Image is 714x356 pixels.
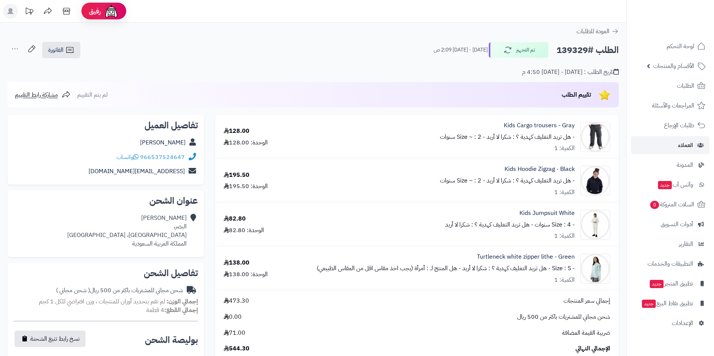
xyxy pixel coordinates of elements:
[631,314,710,332] a: الإعدادات
[477,253,575,261] a: Turtleneck white zipper lithe - Green
[224,127,249,135] div: 128.00
[677,160,693,170] span: المدونة
[642,300,656,308] span: جديد
[224,297,249,305] span: 473.30
[15,90,58,99] span: مشاركة رابط التقييم
[575,344,610,353] span: الإجمالي النهائي
[434,46,488,54] small: [DATE] - [DATE] 2:09 ص
[631,116,710,134] a: طلبات الإرجاع
[650,201,659,209] span: 0
[224,344,249,353] span: 544.30
[631,97,710,115] a: المراجعات والأسئلة
[631,196,710,213] a: السلات المتروكة0
[679,239,693,249] span: التقارير
[661,219,693,229] span: أدوات التسويق
[631,136,710,154] a: العملاء
[562,90,591,99] span: تقييم الطلب
[522,68,619,76] div: تاريخ الطلب : [DATE] - [DATE] 4:50 م
[317,264,461,273] small: - هل المنتج لــ : أمرأة (يجب اخذ مقاس اقل من المقاس الطبيعي)
[631,294,710,312] a: تطبيق نقاط البيعجديد
[15,331,86,347] button: نسخ رابط تتبع الشحنة
[657,179,693,190] span: وآتس آب
[631,176,710,194] a: وآتس آبجديد
[104,4,119,19] img: ai-face.png
[167,297,198,306] strong: إجمالي الوزن:
[667,41,694,51] span: لوحة التحكم
[13,121,198,130] h2: تفاصيل العميل
[652,100,694,111] span: المراجعات والأسئلة
[631,255,710,273] a: التطبيقات والخدمات
[649,278,693,289] span: تطبيق المتجر
[664,120,694,131] span: طلبات الإرجاع
[562,329,610,337] span: ضريبة القيمة المضافة
[631,156,710,174] a: المدونة
[641,298,693,309] span: تطبيق نقاط البيع
[653,61,694,71] span: الأقسام والمنتجات
[56,286,90,295] span: ( شحن مجاني )
[648,259,693,269] span: التطبيقات والخدمات
[487,132,575,141] small: - هل تريد التغليف كهدية ؟ : شكرا لا أريد
[678,140,693,150] span: العملاء
[672,318,693,328] span: الإعدادات
[489,42,549,58] button: تم التجهيز
[581,254,610,284] img: 1672498390-36b-90x90.jpg
[462,264,550,273] small: - هل تريد التغليف كهدية ؟ : شكرا لا أريد
[631,235,710,253] a: التقارير
[631,215,710,233] a: أدوات التسويق
[554,144,575,153] div: الكمية: 1
[535,220,575,229] small: - Size : 4 سنوات
[20,4,38,21] a: تحديثات المنصة
[224,138,268,147] div: الوحدة: 128.00
[224,270,268,279] div: الوحدة: 138.00
[445,220,533,229] small: - هل تريد التغليف كهدية ؟ : شكرا لا أريد
[13,269,198,278] h2: تفاصيل الشحن
[224,215,246,223] div: 82.80
[554,188,575,197] div: الكمية: 1
[677,81,694,91] span: الطلبات
[581,122,610,152] img: 1705696000-_AMI5297-90x90.jpg
[552,264,575,273] small: - Size : S
[224,171,249,179] div: 195.50
[650,280,664,288] span: جديد
[77,90,108,99] span: لم يتم التقييم
[564,297,610,305] span: إجمالي سعر المنتجات
[67,214,187,248] div: [PERSON_NAME] البصر، [GEOGRAPHIC_DATA]، [GEOGRAPHIC_DATA] المملكة العربية السعودية
[30,334,80,343] span: نسخ رابط تتبع الشحنة
[224,226,264,235] div: الوحدة: 82.80
[39,297,165,306] span: لم تقم بتحديد أوزان للمنتجات ، وزن افتراضي للكل 1 كجم
[554,232,575,240] div: الكمية: 1
[631,37,710,55] a: لوحة التحكم
[554,276,575,284] div: الكمية: 1
[164,306,198,315] strong: إجمالي القطع:
[504,121,575,130] a: Kids Cargo trousers - Gray
[224,313,242,321] span: 0.00
[146,306,198,315] small: 4 قطعة
[89,167,185,176] a: [EMAIL_ADDRESS][DOMAIN_NAME]
[581,166,610,196] img: 1704045514-_AMI4479-90x90.jpg
[13,196,198,205] h2: عنوان الشحن
[440,132,485,141] small: - Size ~ : 2 سنوات
[224,182,268,191] div: الوحدة: 195.50
[56,286,183,295] div: شحن مجاني للمشتريات باكثر من 500 ريال
[440,176,485,185] small: - Size ~ : 2 سنوات
[649,199,694,210] span: السلات المتروكة
[631,275,710,293] a: تطبيق المتجرجديد
[581,210,610,240] img: 1672504228-68a-90x90.jpg
[663,6,707,21] img: logo-2.png
[224,329,245,337] span: 71.00
[145,335,198,344] h2: بوليصة الشحن
[89,7,101,16] span: رفيق
[224,259,249,267] div: 138.00
[658,181,672,189] span: جديد
[117,153,139,162] a: واتساب
[505,165,575,174] a: Kids Hoodie Zigzag - Black
[577,27,619,36] a: العودة للطلبات
[577,27,609,36] span: العودة للطلبات
[556,43,619,58] h2: الطلب #139329
[487,176,575,185] small: - هل تريد التغليف كهدية ؟ : شكرا لا أريد
[140,153,185,162] a: 966537524647
[517,313,610,321] span: شحن مجاني للمشتريات باكثر من 500 ريال
[631,77,710,95] a: الطلبات
[519,209,575,218] a: Kids Jumpsuit White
